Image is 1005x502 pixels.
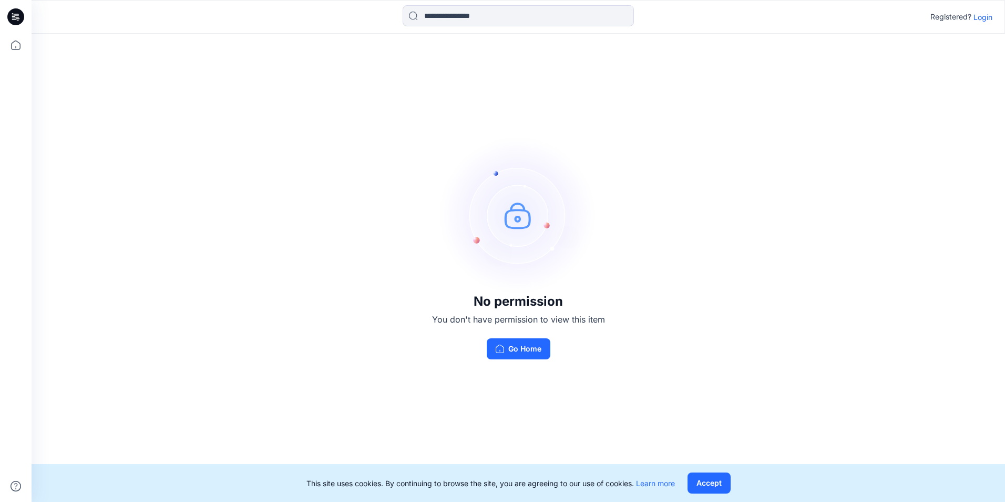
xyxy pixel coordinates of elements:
button: Go Home [487,338,550,359]
p: Login [973,12,992,23]
p: You don't have permission to view this item [432,313,605,326]
h3: No permission [432,294,605,309]
p: This site uses cookies. By continuing to browse the site, you are agreeing to our use of cookies. [306,478,675,489]
img: no-perm.svg [439,136,597,294]
button: Accept [688,473,731,494]
a: Learn more [636,479,675,488]
p: Registered? [930,11,971,23]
